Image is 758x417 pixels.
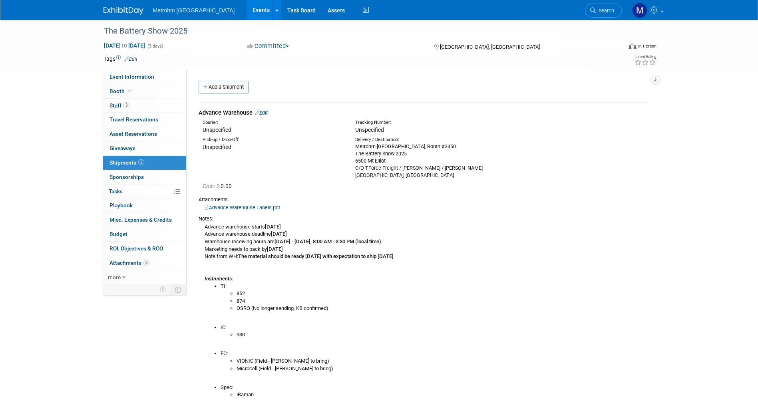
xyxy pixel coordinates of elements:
[237,357,649,365] li: VIONIC (Field - [PERSON_NAME] to bring)
[103,170,186,184] a: Sponsorships
[585,4,622,18] a: Search
[103,213,186,227] a: Misc. Expenses & Credits
[237,365,649,373] li: Microcell (Field - [PERSON_NAME] to bring)
[121,42,128,49] span: to
[221,350,649,372] li: EC:
[109,102,129,109] span: Staff
[109,216,172,223] span: Misc. Expenses & Credits
[103,141,186,155] a: Giveaways
[103,156,186,170] a: Shipments2
[237,290,649,298] li: 852
[265,224,281,230] b: [DATE]
[103,84,186,98] a: Booth
[124,56,137,62] a: Edit
[103,113,186,127] a: Travel Reservations
[103,42,145,49] span: [DATE] [DATE]
[267,246,283,252] b: [DATE]
[632,3,647,18] img: Michelle Simoes
[109,245,163,252] span: ROI, Objectives & ROO
[109,260,149,266] span: Attachments
[638,43,657,49] div: In-Person
[205,205,280,210] a: Advance Warehouse Labels.pdf
[199,109,649,117] div: Advance Warehouse
[203,119,343,126] div: Courier:
[203,144,231,150] span: Unspecified
[109,188,123,195] span: Tasks
[123,102,129,108] span: 3
[199,215,649,222] div: Notes:
[109,231,127,237] span: Budget
[109,73,154,80] span: Event Information
[109,116,158,123] span: Travel Reservations
[103,99,186,113] a: Staff3
[103,55,137,63] td: Tags
[237,391,649,399] li: iRaman
[221,384,649,399] li: Spec:
[629,43,637,49] img: Format-Inperson.png
[128,89,132,93] i: Booth reservation complete
[138,159,144,165] span: 2
[103,242,186,256] a: ROI, Objectives & ROO
[109,159,144,166] span: Shipments
[103,270,186,284] a: more
[103,256,186,270] a: Attachments8
[109,88,134,94] span: Booth
[203,137,343,143] div: Pick-up / Drop-Off:
[203,183,221,189] span: Cost: $
[221,283,649,312] li: TI:
[271,231,287,237] b: [DATE]
[109,202,133,208] span: Playbook
[170,284,186,295] td: Toggle Event Tabs
[575,42,657,54] div: Event Format
[237,298,649,305] li: 874
[156,284,170,295] td: Personalize Event Tab Strip
[103,127,186,141] a: Asset Reservations
[355,137,496,143] div: Delivery / Destination:
[203,183,235,189] span: 0.00
[440,44,540,50] span: [GEOGRAPHIC_DATA], [GEOGRAPHIC_DATA]
[221,324,649,339] li: IC:
[355,143,496,179] div: Metrohm [GEOGRAPHIC_DATA], Booth #3450 The Battery Show 2025 6500 Mt Elliot C/O TForce Freight / ...
[103,7,143,15] img: ExhibitDay
[103,199,186,212] a: Playbook
[103,185,186,199] a: Tasks
[103,227,186,241] a: Budget
[108,274,121,280] span: more
[109,131,157,137] span: Asset Reservations
[109,145,135,151] span: Giveaways
[237,331,649,339] li: 930
[255,110,268,116] a: Edit
[635,55,656,59] div: Event Rating
[153,7,235,14] span: Metrohm [GEOGRAPHIC_DATA]
[355,119,534,126] div: Tracking Number:
[237,305,649,312] li: OSRO (No longer sending, KB confirmed)
[355,127,384,133] span: Unspecified
[245,42,292,50] button: Committed
[143,260,149,266] span: 8
[103,70,186,84] a: Event Information
[275,238,381,244] b: [DATE] - [DATE], 8:00 AM - 3:30 PM (local time)
[199,81,249,93] a: Add a Shipment
[596,8,614,14] span: Search
[109,174,144,180] span: Sponsorships
[238,253,394,259] b: The material should be ready [DATE] with expectation to ship [DATE]
[203,126,343,134] div: Unspecified
[147,44,163,49] span: (3 days)
[199,196,649,203] div: Attachments:
[205,276,233,282] i: Instruments:
[101,24,610,38] div: The Battery Show 2025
